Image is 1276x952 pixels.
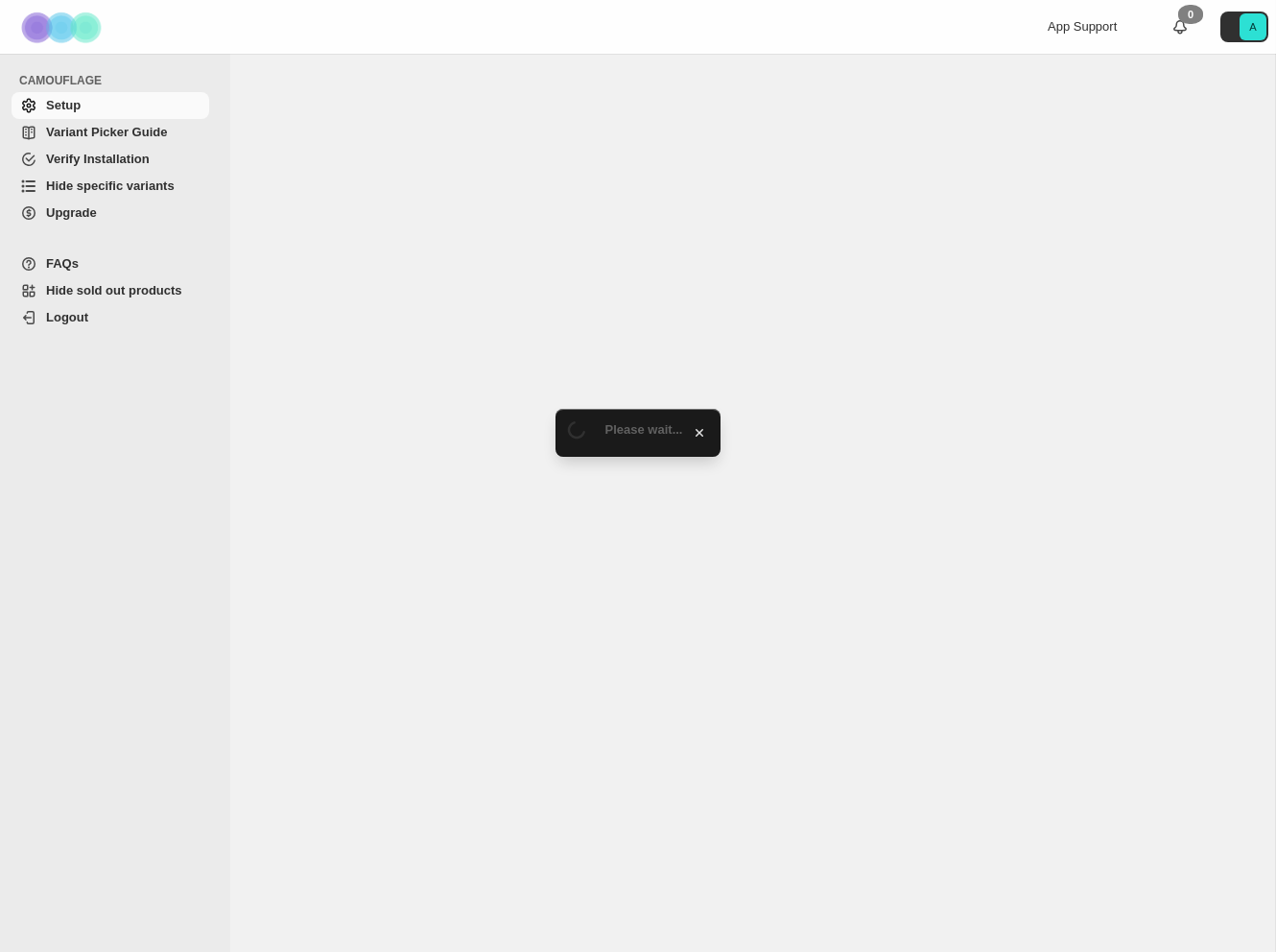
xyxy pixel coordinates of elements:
[12,304,209,331] a: Logout
[1240,13,1266,40] span: Avatar with initials A
[12,277,209,304] a: Hide sold out products
[46,310,88,324] span: Logout
[1048,19,1117,34] span: App Support
[12,200,209,226] a: Upgrade
[19,73,217,88] span: CAMOUFLAGE
[15,1,111,54] img: Camouflage
[1178,5,1203,24] div: 0
[12,250,209,277] a: FAQs
[12,146,209,173] a: Verify Installation
[12,173,209,200] a: Hide specific variants
[12,92,209,119] a: Setup
[46,152,150,166] span: Verify Installation
[46,283,182,297] span: Hide sold out products
[1220,12,1268,42] button: Avatar with initials A
[1249,21,1257,33] text: A
[12,119,209,146] a: Variant Picker Guide
[46,125,167,139] span: Variant Picker Guide
[46,178,175,193] span: Hide specific variants
[46,98,81,112] span: Setup
[46,256,79,271] span: FAQs
[1170,17,1190,36] a: 0
[605,422,683,437] span: Please wait...
[46,205,97,220] span: Upgrade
